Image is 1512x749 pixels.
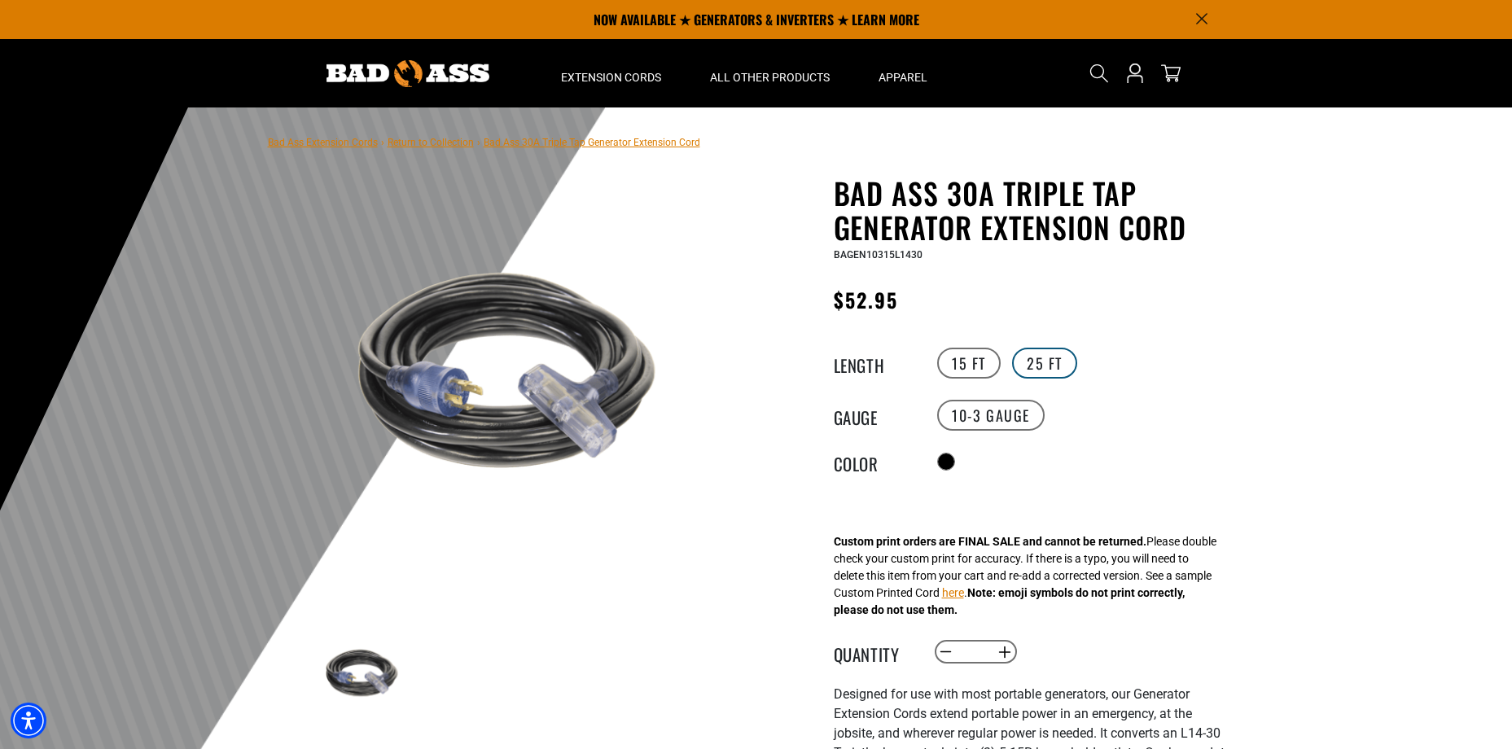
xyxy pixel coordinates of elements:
[268,137,378,148] a: Bad Ass Extension Cords
[316,627,410,721] img: black
[686,39,854,107] summary: All Other Products
[854,39,952,107] summary: Apparel
[942,585,964,602] button: here
[1158,64,1184,83] a: cart
[1086,60,1112,86] summary: Search
[388,137,474,148] a: Return to Collection
[477,137,480,148] span: ›
[710,70,830,85] span: All Other Products
[834,249,923,261] span: BAGEN10315L1430
[879,70,927,85] span: Apparel
[11,703,46,738] div: Accessibility Menu
[834,353,915,374] legend: Length
[484,137,700,148] span: Bad Ass 30A Triple Tap Generator Extension Cord
[316,179,708,572] img: black
[834,405,915,426] legend: Gauge
[537,39,686,107] summary: Extension Cords
[1012,348,1077,379] label: 25 FT
[834,642,915,663] label: Quantity
[268,132,700,151] nav: breadcrumbs
[561,70,661,85] span: Extension Cords
[834,176,1233,244] h1: Bad Ass 30A Triple Tap Generator Extension Cord
[327,60,489,87] img: Bad Ass Extension Cords
[381,137,384,148] span: ›
[1122,39,1148,107] a: Open this option
[937,348,1001,379] label: 15 FT
[937,400,1045,431] label: 10-3 Gauge
[834,285,898,314] span: $52.95
[834,533,1216,619] div: Please double check your custom print for accuracy. If there is a typo, you will need to delete t...
[834,451,915,472] legend: Color
[834,586,1185,616] strong: Note: emoji symbols do not print correctly, please do not use them.
[834,535,1146,548] strong: Custom print orders are FINAL SALE and cannot be returned.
